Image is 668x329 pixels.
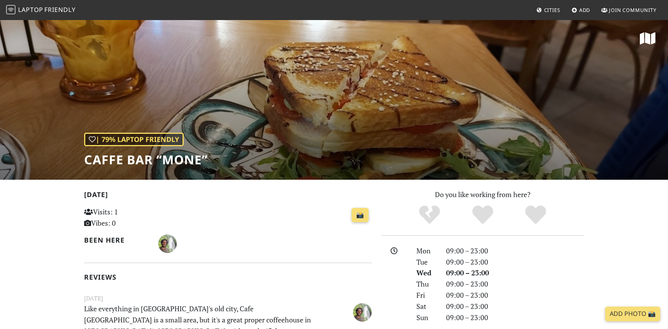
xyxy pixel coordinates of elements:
div: 09:00 – 23:00 [441,267,589,278]
small: [DATE] [79,294,377,303]
span: Leland Reardon [158,238,177,248]
div: 09:00 – 23:00 [441,256,589,268]
a: 📸 [352,208,369,223]
h2: Reviews [84,273,372,281]
p: Visits: 1 Vibes: 0 [84,206,174,229]
a: Cities [533,3,563,17]
h2: Been here [84,236,149,244]
div: No [403,204,456,226]
img: 4436-leland.jpg [353,303,372,322]
div: Sun [412,312,441,323]
div: Definitely! [509,204,562,226]
h1: Caffe bar “Mone” [84,152,208,167]
div: Mon [412,245,441,256]
div: Sat [412,301,441,312]
div: 09:00 – 23:00 [441,290,589,301]
div: Yes [456,204,509,226]
div: Tue [412,256,441,268]
span: Laptop [18,5,43,14]
span: Join Community [609,7,656,13]
img: LaptopFriendly [6,5,15,14]
h2: [DATE] [84,191,372,202]
img: 4436-leland.jpg [158,235,177,253]
a: Add Photo 📸 [605,307,660,321]
div: 09:00 – 23:00 [441,312,589,323]
a: LaptopFriendly LaptopFriendly [6,3,76,17]
div: 09:00 – 23:00 [441,245,589,256]
div: 09:00 – 23:00 [441,278,589,290]
div: In general, do you like working from here? [84,133,184,146]
div: 09:00 – 23:00 [441,301,589,312]
span: Leland Reardon [353,307,372,316]
div: Wed [412,267,441,278]
span: Cities [544,7,560,13]
a: Join Community [598,3,660,17]
div: Fri [412,290,441,301]
a: Add [568,3,594,17]
span: Friendly [44,5,75,14]
p: Do you like working from here? [381,189,584,200]
div: Thu [412,278,441,290]
span: Add [579,7,590,13]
